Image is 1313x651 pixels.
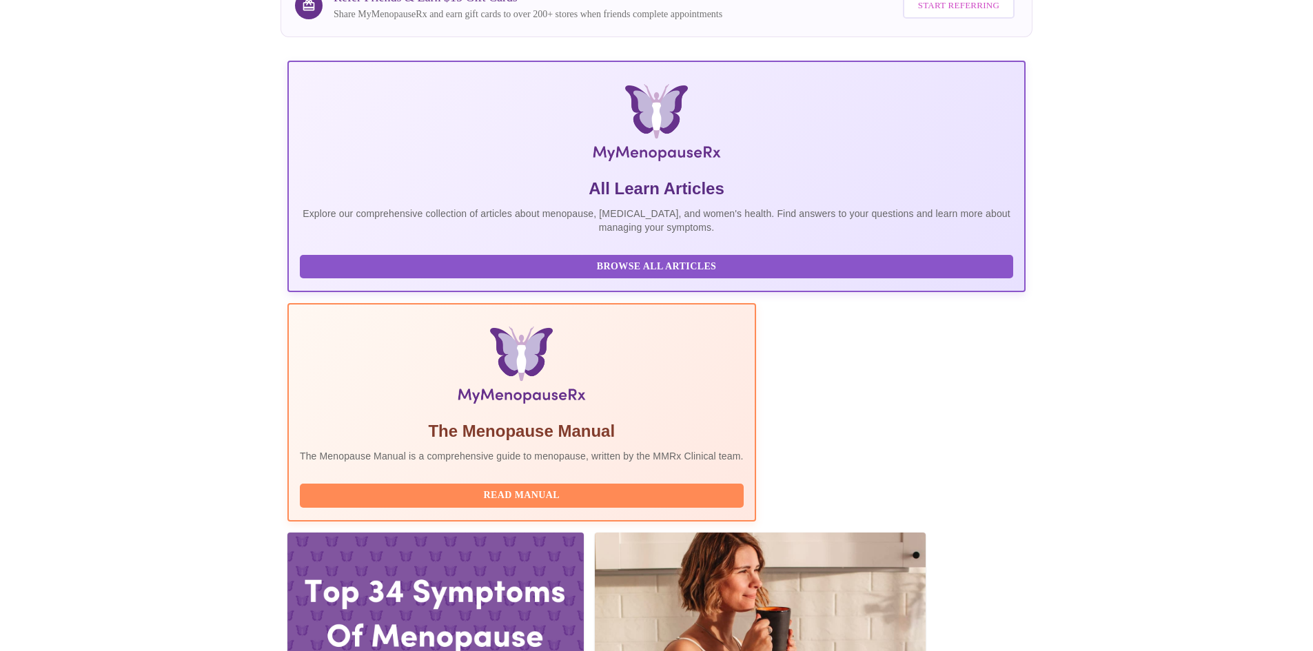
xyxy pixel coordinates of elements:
img: MyMenopauseRx Logo [411,84,902,167]
p: The Menopause Manual is a comprehensive guide to menopause, written by the MMRx Clinical team. [300,449,744,463]
a: Read Manual [300,488,747,500]
a: Browse All Articles [300,260,1017,271]
h5: The Menopause Manual [300,420,744,442]
h5: All Learn Articles [300,178,1013,200]
span: Read Manual [314,487,730,504]
p: Explore our comprehensive collection of articles about menopause, [MEDICAL_DATA], and women's hea... [300,207,1013,234]
p: Share MyMenopauseRx and earn gift cards to over 200+ stores when friends complete appointments [334,8,722,21]
span: Browse All Articles [314,258,999,276]
button: Browse All Articles [300,255,1013,279]
img: Menopause Manual [370,327,673,409]
button: Read Manual [300,484,744,508]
